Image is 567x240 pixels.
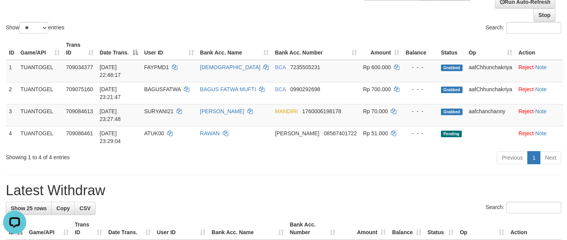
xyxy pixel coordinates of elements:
[275,86,286,92] span: BCA
[441,109,463,115] span: Grabbed
[466,60,515,82] td: aafChhunchakriya
[533,9,555,22] a: Stop
[144,64,169,70] span: FAYPMD1
[56,205,70,211] span: Copy
[389,218,424,240] th: Balance: activate to sort column ascending
[438,38,466,60] th: Status
[302,108,341,114] span: Copy 1760006198178 to clipboard
[290,64,320,70] span: Copy 7235505231 to clipboard
[441,87,463,93] span: Grabbed
[144,130,164,136] span: ATUK00
[457,218,507,240] th: Op: activate to sort column ascending
[507,218,561,240] th: Action
[360,38,402,60] th: Amount: activate to sort column ascending
[200,64,261,70] a: [DEMOGRAPHIC_DATA]
[141,38,197,60] th: User ID: activate to sort column ascending
[19,22,48,34] select: Showentries
[405,129,435,137] div: - - -
[100,86,121,100] span: [DATE] 23:21:47
[515,82,563,104] td: ·
[363,64,391,70] span: Rp 600.000
[515,38,563,60] th: Action
[405,63,435,71] div: - - -
[51,202,75,215] a: Copy
[363,108,388,114] span: Rp 70.000
[363,86,391,92] span: Rp 700.000
[200,86,256,92] a: BAGUS FATWA MUFTI
[154,218,209,240] th: User ID: activate to sort column ascending
[515,126,563,148] td: ·
[197,38,272,60] th: Bank Acc. Name: activate to sort column ascending
[6,38,17,60] th: ID
[72,218,105,240] th: Trans ID: activate to sort column ascending
[287,218,339,240] th: Bank Acc. Number: activate to sort column ascending
[497,151,528,164] a: Previous
[66,64,93,70] span: 709034377
[6,22,64,34] label: Show entries
[405,85,435,93] div: - - -
[6,202,52,215] a: Show 25 rows
[97,38,141,60] th: Date Trans.: activate to sort column descending
[518,108,534,114] a: Reject
[441,131,462,137] span: Pending
[486,22,561,34] label: Search:
[100,130,121,144] span: [DATE] 23:29:04
[535,86,547,92] a: Note
[105,218,154,240] th: Date Trans.: activate to sort column ascending
[338,218,389,240] th: Amount: activate to sort column ascending
[506,202,561,213] input: Search:
[515,60,563,82] td: ·
[66,130,93,136] span: 709086461
[486,202,561,213] label: Search:
[506,22,561,34] input: Search:
[518,86,534,92] a: Reject
[17,38,63,60] th: Game/API: activate to sort column ascending
[6,60,17,82] td: 1
[144,86,181,92] span: BAGUSFATWA
[535,108,547,114] a: Note
[17,104,63,126] td: TUANTOGEL
[527,151,540,164] a: 1
[402,38,438,60] th: Balance
[6,126,17,148] td: 4
[17,60,63,82] td: TUANTOGEL
[79,205,91,211] span: CSV
[100,108,121,122] span: [DATE] 23:27:48
[466,82,515,104] td: aafChhunchakriya
[17,126,63,148] td: TUANTOGEL
[324,130,357,136] span: Copy 08567401722 to clipboard
[11,205,47,211] span: Show 25 rows
[290,86,320,92] span: Copy 0990292698 to clipboard
[6,104,17,126] td: 3
[6,183,561,198] h1: Latest Withdraw
[66,86,93,92] span: 709075160
[6,82,17,104] td: 2
[3,3,26,26] button: Open LiveChat chat widget
[63,38,96,60] th: Trans ID: activate to sort column ascending
[518,64,534,70] a: Reject
[74,202,96,215] a: CSV
[424,218,457,240] th: Status: activate to sort column ascending
[6,150,231,161] div: Showing 1 to 4 of 4 entries
[535,130,547,136] a: Note
[515,104,563,126] td: ·
[100,64,121,78] span: [DATE] 22:48:17
[466,38,515,60] th: Op: activate to sort column ascending
[200,108,244,114] a: [PERSON_NAME]
[405,107,435,115] div: - - -
[275,64,286,70] span: BCA
[144,108,174,114] span: SURYANI21
[272,38,360,60] th: Bank Acc. Number: activate to sort column ascending
[275,130,319,136] span: [PERSON_NAME]
[518,130,534,136] a: Reject
[441,65,463,71] span: Grabbed
[209,218,287,240] th: Bank Acc. Name: activate to sort column ascending
[535,64,547,70] a: Note
[17,82,63,104] td: TUANTOGEL
[275,108,298,114] span: MANDIRI
[540,151,561,164] a: Next
[466,104,515,126] td: aafchanchanny
[363,130,388,136] span: Rp 51.000
[200,130,220,136] a: RAWAN
[66,108,93,114] span: 709084613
